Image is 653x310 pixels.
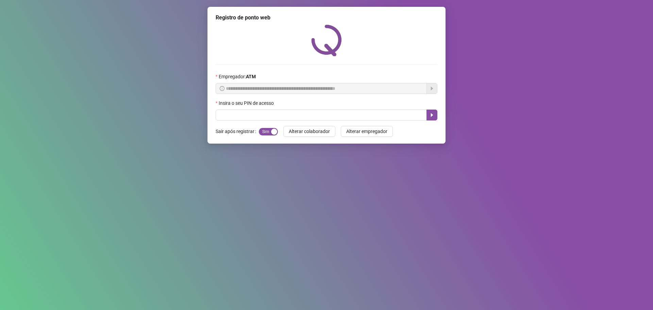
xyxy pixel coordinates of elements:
[216,126,259,137] label: Sair após registrar
[220,86,224,91] span: info-circle
[216,14,437,22] div: Registro de ponto web
[246,74,256,79] strong: ATM
[311,25,342,56] img: QRPoint
[346,128,387,135] span: Alterar empregador
[429,112,435,118] span: caret-right
[283,126,335,137] button: Alterar colaborador
[630,287,646,303] iframe: Intercom live chat
[219,73,256,80] span: Empregador :
[341,126,393,137] button: Alterar empregador
[216,99,278,107] label: Insira o seu PIN de acesso
[289,128,330,135] span: Alterar colaborador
